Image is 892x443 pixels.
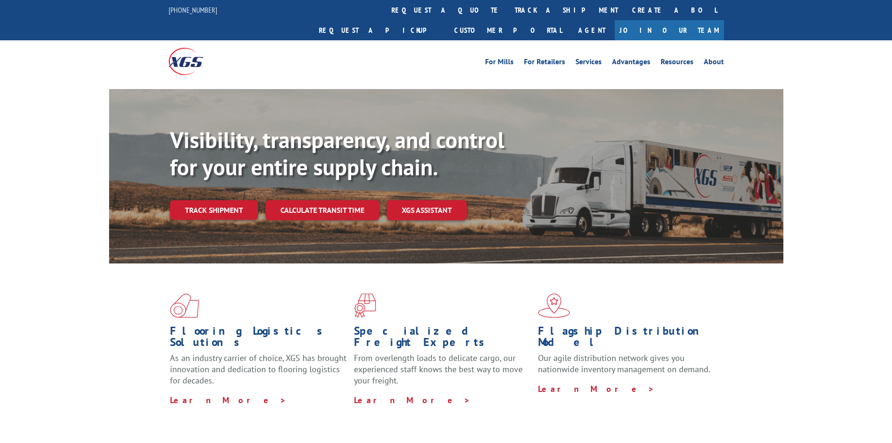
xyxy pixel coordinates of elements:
img: xgs-icon-flagship-distribution-model-red [538,293,570,318]
span: Our agile distribution network gives you nationwide inventory management on demand. [538,353,710,375]
h1: Flagship Distribution Model [538,325,715,353]
a: Learn More > [538,383,655,394]
a: Learn More > [354,395,471,405]
a: Resources [661,58,693,68]
p: From overlength loads to delicate cargo, our experienced staff knows the best way to move your fr... [354,353,531,394]
a: Track shipment [170,200,258,220]
a: Agent [569,20,615,40]
a: For Retailers [524,58,565,68]
a: About [704,58,724,68]
a: Request a pickup [312,20,447,40]
a: Learn More > [170,395,287,405]
img: xgs-icon-total-supply-chain-intelligence-red [170,293,199,318]
a: For Mills [485,58,514,68]
a: Advantages [612,58,650,68]
a: XGS ASSISTANT [387,200,467,220]
h1: Flooring Logistics Solutions [170,325,347,353]
span: As an industry carrier of choice, XGS has brought innovation and dedication to flooring logistics... [170,353,346,386]
h1: Specialized Freight Experts [354,325,531,353]
img: xgs-icon-focused-on-flooring-red [354,293,376,318]
a: Calculate transit time [265,200,379,220]
b: Visibility, transparency, and control for your entire supply chain. [170,125,504,181]
a: [PHONE_NUMBER] [169,5,217,15]
a: Customer Portal [447,20,569,40]
a: Services [575,58,602,68]
a: Join Our Team [615,20,724,40]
